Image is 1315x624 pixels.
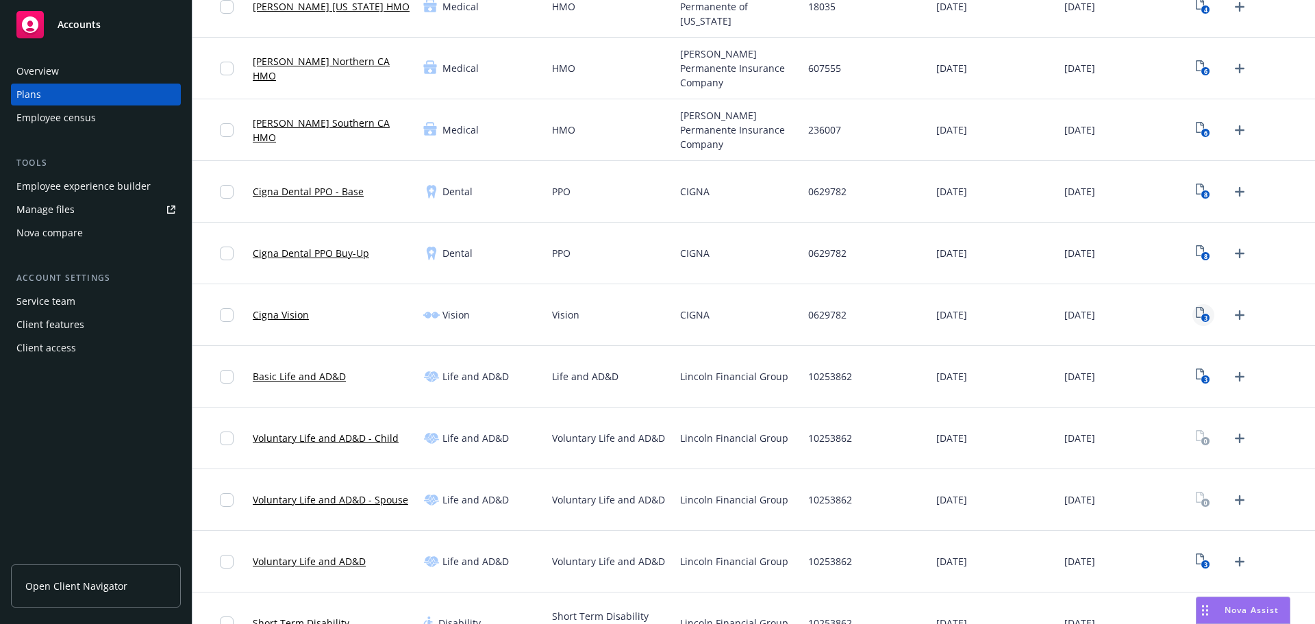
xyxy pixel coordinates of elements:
[1204,560,1207,569] text: 3
[253,54,412,83] a: [PERSON_NAME] Northern CA HMO
[936,369,967,384] span: [DATE]
[808,308,847,322] span: 0629782
[808,554,852,569] span: 10253862
[253,492,408,507] a: Voluntary Life and AD&D - Spouse
[1064,246,1095,260] span: [DATE]
[16,222,83,244] div: Nova compare
[680,431,788,445] span: Lincoln Financial Group
[1192,304,1214,326] a: View Plan Documents
[442,61,479,75] span: Medical
[1204,67,1207,76] text: 6
[58,19,101,30] span: Accounts
[11,107,181,129] a: Employee census
[552,184,571,199] span: PPO
[680,246,710,260] span: CIGNA
[552,431,665,445] span: Voluntary Life and AD&D
[1192,427,1214,449] a: View Plan Documents
[16,199,75,221] div: Manage files
[552,308,579,322] span: Vision
[220,493,234,507] input: Toggle Row Selected
[442,492,509,507] span: Life and AD&D
[680,369,788,384] span: Lincoln Financial Group
[442,308,470,322] span: Vision
[1192,58,1214,79] a: View Plan Documents
[808,184,847,199] span: 0629782
[1229,119,1251,141] a: Upload Plan Documents
[936,123,967,137] span: [DATE]
[680,47,797,90] span: [PERSON_NAME] Permanente Insurance Company
[11,84,181,105] a: Plans
[936,246,967,260] span: [DATE]
[253,554,366,569] a: Voluntary Life and AD&D
[1204,5,1207,14] text: 4
[936,492,967,507] span: [DATE]
[442,123,479,137] span: Medical
[808,61,841,75] span: 607555
[1064,184,1095,199] span: [DATE]
[808,492,852,507] span: 10253862
[1229,304,1251,326] a: Upload Plan Documents
[1064,123,1095,137] span: [DATE]
[1192,242,1214,264] a: View Plan Documents
[16,337,76,359] div: Client access
[1064,369,1095,384] span: [DATE]
[1064,492,1095,507] span: [DATE]
[253,184,364,199] a: Cigna Dental PPO - Base
[808,431,852,445] span: 10253862
[220,185,234,199] input: Toggle Row Selected
[253,116,412,145] a: [PERSON_NAME] Southern CA HMO
[680,184,710,199] span: CIGNA
[936,431,967,445] span: [DATE]
[253,431,399,445] a: Voluntary Life and AD&D - Child
[220,308,234,322] input: Toggle Row Selected
[1196,597,1290,624] button: Nova Assist
[11,314,181,336] a: Client features
[11,175,181,197] a: Employee experience builder
[936,554,967,569] span: [DATE]
[1064,308,1095,322] span: [DATE]
[1192,366,1214,388] a: View Plan Documents
[552,246,571,260] span: PPO
[1192,489,1214,511] a: View Plan Documents
[680,308,710,322] span: CIGNA
[1229,58,1251,79] a: Upload Plan Documents
[1204,375,1207,384] text: 3
[16,107,96,129] div: Employee census
[1229,366,1251,388] a: Upload Plan Documents
[11,60,181,82] a: Overview
[442,369,509,384] span: Life and AD&D
[808,123,841,137] span: 236007
[808,246,847,260] span: 0629782
[220,247,234,260] input: Toggle Row Selected
[11,271,181,285] div: Account settings
[442,246,473,260] span: Dental
[1225,604,1279,616] span: Nova Assist
[680,554,788,569] span: Lincoln Financial Group
[552,123,575,137] span: HMO
[1192,119,1214,141] a: View Plan Documents
[1064,61,1095,75] span: [DATE]
[11,337,181,359] a: Client access
[442,431,509,445] span: Life and AD&D
[1229,181,1251,203] a: Upload Plan Documents
[220,62,234,75] input: Toggle Row Selected
[11,199,181,221] a: Manage files
[25,579,127,593] span: Open Client Navigator
[11,156,181,170] div: Tools
[11,290,181,312] a: Service team
[442,554,509,569] span: Life and AD&D
[253,308,309,322] a: Cigna Vision
[1192,181,1214,203] a: View Plan Documents
[936,184,967,199] span: [DATE]
[253,369,346,384] a: Basic Life and AD&D
[680,108,797,151] span: [PERSON_NAME] Permanente Insurance Company
[1204,252,1207,261] text: 8
[16,175,151,197] div: Employee experience builder
[1064,431,1095,445] span: [DATE]
[1229,551,1251,573] a: Upload Plan Documents
[808,369,852,384] span: 10253862
[1192,551,1214,573] a: View Plan Documents
[253,246,369,260] a: Cigna Dental PPO Buy-Up
[552,554,665,569] span: Voluntary Life and AD&D
[220,555,234,569] input: Toggle Row Selected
